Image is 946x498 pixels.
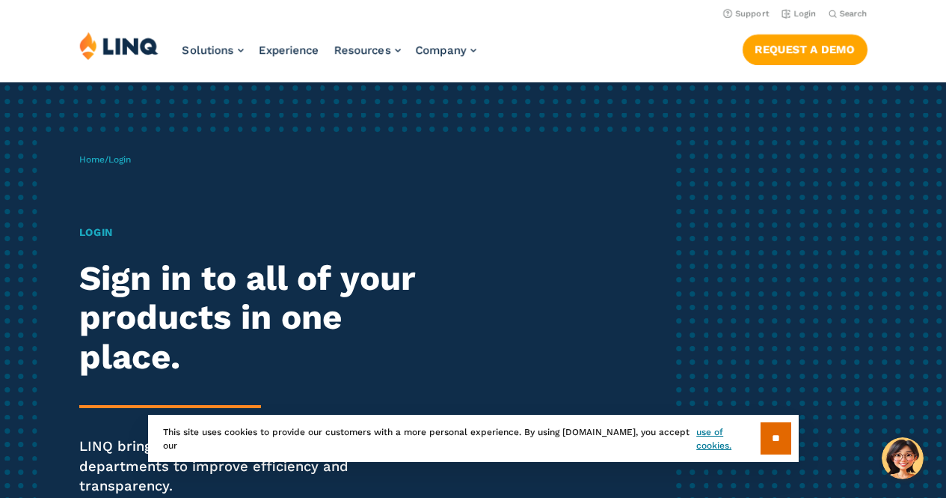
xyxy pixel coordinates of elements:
button: Open Search Bar [829,8,867,19]
a: Solutions [182,43,244,57]
a: use of cookies. [696,425,760,452]
span: Resources [334,43,391,57]
a: Request a Demo [743,34,867,64]
nav: Primary Navigation [182,31,476,81]
a: Company [416,43,476,57]
img: LINQ | K‑12 Software [79,31,159,60]
div: This site uses cookies to provide our customers with a more personal experience. By using [DOMAIN... [148,415,799,462]
a: Experience [259,43,319,57]
a: Home [79,154,105,165]
a: Login [781,9,817,19]
span: Company [416,43,467,57]
h1: Login [79,225,443,240]
p: LINQ brings together students, parents and all your departments to improve efficiency and transpa... [79,437,443,496]
a: Support [723,9,770,19]
a: Resources [334,43,401,57]
span: Login [108,154,131,165]
span: Search [840,9,867,19]
h2: Sign in to all of your products in one place. [79,259,443,377]
nav: Button Navigation [743,31,867,64]
span: / [79,154,131,165]
button: Hello, have a question? Let’s chat. [882,437,924,479]
span: Solutions [182,43,234,57]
